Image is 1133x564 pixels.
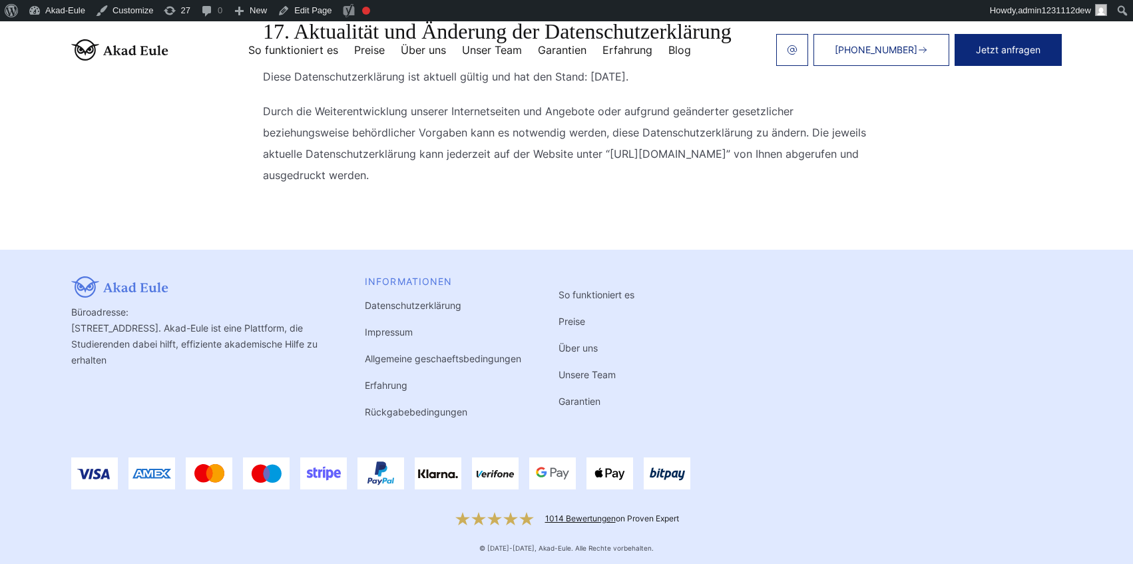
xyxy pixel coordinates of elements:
a: So funktioniert es [559,289,634,300]
a: Garantien [538,45,586,55]
p: Durch die Weiterentwicklung unserer Internetseiten und Angebote oder aufgrund geänderter gesetzli... [263,101,870,186]
div: on Proven Expert [545,513,679,524]
div: INFORMATIONEN [365,276,521,287]
button: Jetzt anfragen [955,34,1062,66]
a: Impressum [365,326,413,338]
img: email [787,45,797,55]
a: Datenschutzerklärung [365,300,461,311]
a: Preise [354,45,385,55]
a: Über uns [401,45,446,55]
a: Blog [668,45,691,55]
a: Unsere Team [559,369,616,380]
img: logo [71,39,168,61]
a: Allgemeine geschaeftsbedingungen [365,353,521,364]
span: [PHONE_NUMBER] [835,45,917,55]
a: Unser Team [462,45,522,55]
a: 1014 Bewertungen [545,513,616,523]
a: Garantien [559,396,600,407]
a: Erfahrung [602,45,652,55]
a: Über uns [559,342,598,354]
span: admin1231112dew [1018,5,1091,15]
a: [PHONE_NUMBER] [813,34,949,66]
div: Büroadresse: [STREET_ADDRESS]. Akad-Eule ist eine Plattform, die Studierenden dabei hilft, effizi... [71,276,328,420]
a: Preise [559,316,585,327]
div: Focus keyphrase not set [362,7,370,15]
a: Rückgabebedingungen [365,406,467,418]
div: © [DATE]-[DATE], Akad-Eule. Alle Rechte vorbehalten. [71,543,1062,553]
a: So funktioniert es [248,45,338,55]
a: Erfahrung [365,380,407,391]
